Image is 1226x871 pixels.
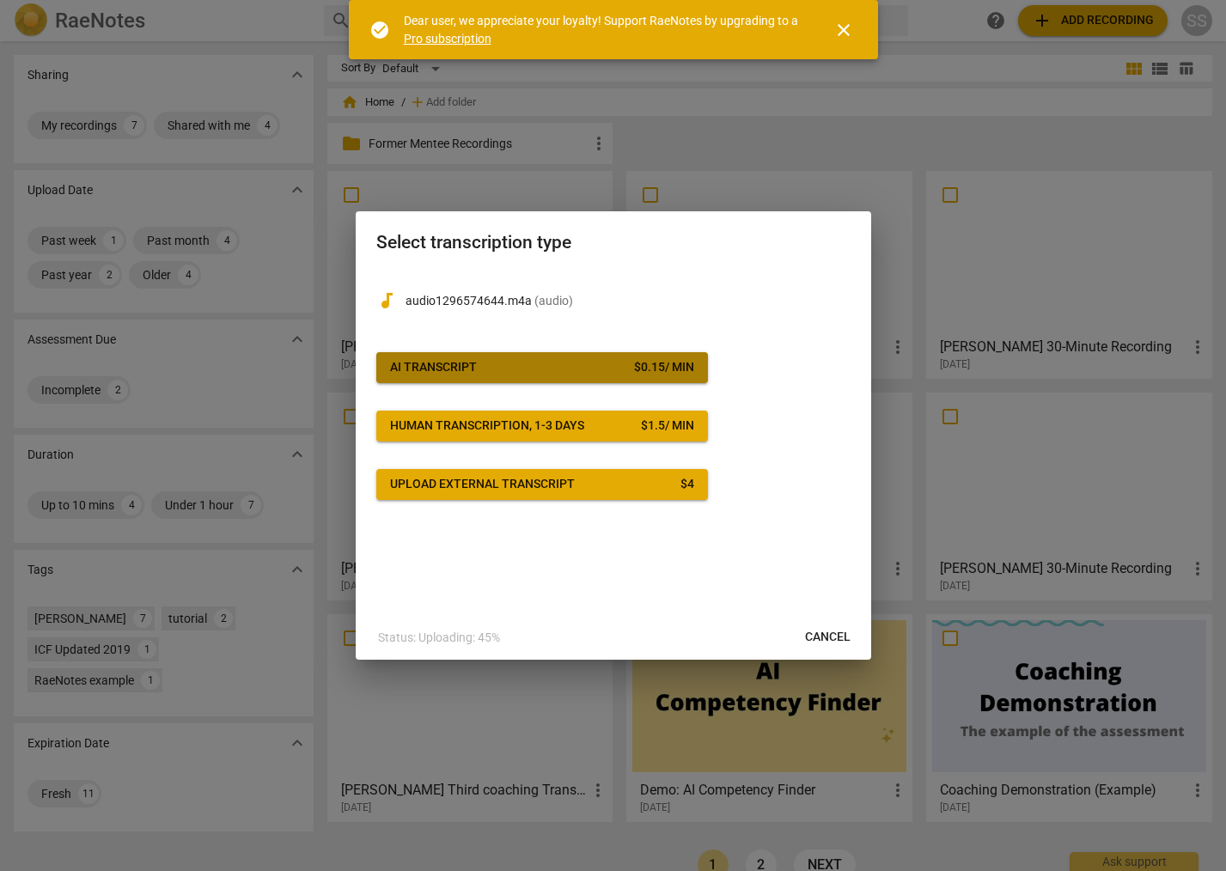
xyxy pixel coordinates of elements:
button: Human transcription, 1-3 days$1.5/ min [376,411,708,442]
div: Dear user, we appreciate your loyalty! Support RaeNotes by upgrading to a [404,12,802,47]
button: Upload external transcript$4 [376,469,708,500]
button: AI Transcript$0.15/ min [376,352,708,383]
button: Cancel [791,622,864,653]
p: audio1296574644.m4a(audio) [406,292,851,310]
span: Cancel [805,629,851,646]
div: $ 1.5 / min [641,417,694,435]
button: Close [823,9,864,51]
a: Pro subscription [404,32,491,46]
span: ( audio ) [534,294,573,308]
div: AI Transcript [390,359,477,376]
div: Human transcription, 1-3 days [390,417,584,435]
div: $ 4 [680,476,694,493]
span: close [833,20,854,40]
div: Upload external transcript [390,476,575,493]
h2: Select transcription type [376,232,851,253]
p: Status: Uploading: 45% [378,629,500,647]
span: check_circle [369,20,390,40]
span: audiotrack [376,290,397,311]
div: $ 0.15 / min [634,359,694,376]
